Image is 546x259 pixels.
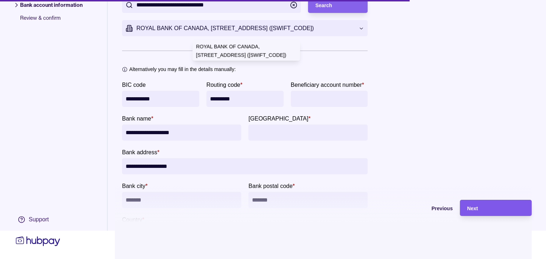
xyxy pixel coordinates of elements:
[206,80,243,89] label: Routing code
[126,124,238,141] input: bankName
[252,192,364,208] input: Bank postal code
[14,212,62,227] a: Support
[122,149,157,155] p: Bank address
[29,216,49,223] div: Support
[122,80,146,89] label: BIC code
[315,3,332,8] span: Search
[122,217,142,223] p: Country
[122,116,151,122] p: Bank name
[431,206,453,211] span: Previous
[206,82,240,88] p: Routing code
[294,91,364,107] input: Beneficiary account number
[248,114,311,123] label: Bank province
[126,192,238,208] input: Bank city
[381,200,453,216] button: Previous
[291,82,362,88] p: Beneficiary account number
[252,124,364,141] input: Bank province
[460,200,532,216] button: Next
[210,91,280,107] input: Routing code
[129,65,235,73] p: Alternatively you may fill in the details manually:
[196,43,286,58] p: ROYAL BANK OF CANADA, [STREET_ADDRESS] ([SWIFT_CODE])
[467,206,478,211] span: Next
[122,114,153,123] label: Bank name
[122,215,144,224] label: Country
[20,14,83,27] span: Review & confirm
[126,91,196,107] input: BIC code
[248,116,308,122] p: [GEOGRAPHIC_DATA]
[122,82,146,88] p: BIC code
[122,183,145,189] p: Bank city
[248,182,295,190] label: Bank postal code
[122,148,159,156] label: Bank address
[122,182,148,190] label: Bank city
[20,1,83,14] span: Bank account information
[248,183,293,189] p: Bank postal code
[291,80,364,89] label: Beneficiary account number
[126,158,364,174] input: Bank address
